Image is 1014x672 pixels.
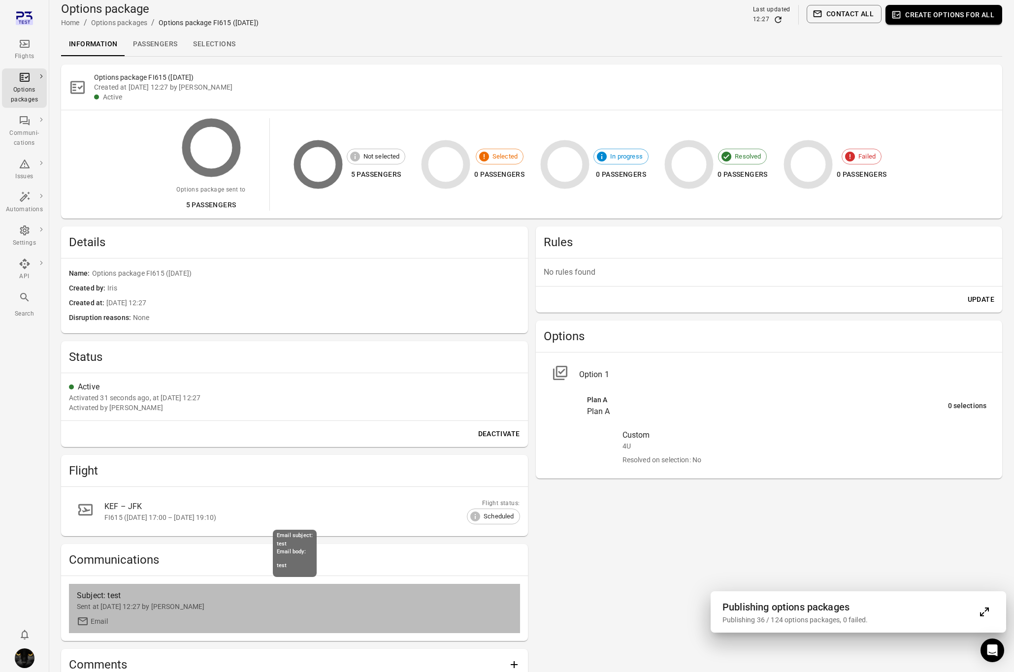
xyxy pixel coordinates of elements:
span: Failed [853,152,881,161]
button: Update [964,290,998,309]
h2: Options package FI615 ([DATE]) [94,72,994,82]
div: 5 passengers [176,199,245,211]
h2: Status [69,349,520,365]
h2: Options [544,328,995,344]
span: Created at [69,298,106,309]
a: Automations [2,188,47,218]
div: Activated by [PERSON_NAME] [69,403,163,413]
a: Passengers [125,32,185,56]
div: Active [103,92,994,102]
img: images [15,648,34,668]
div: Local navigation [61,32,1002,56]
a: Subject: testSent at [DATE] 12:27 by [PERSON_NAME]Email [69,584,520,633]
div: Active [78,381,520,393]
a: Issues [2,155,47,185]
div: Email [91,616,108,626]
div: Option 1 [579,369,987,381]
nav: Breadcrumbs [61,17,259,29]
div: Publishing 36 / 124 options packages, 0 failed. [722,615,975,625]
span: Options package FI615 ([DATE]) [92,268,520,279]
span: [DATE] 12:27 [106,298,520,309]
div: Automations [6,205,43,215]
span: Selected [487,152,523,161]
span: Resolved [729,152,766,161]
div: Options package sent to [176,185,245,195]
div: test [277,540,313,548]
div: Last updated [753,5,790,15]
div: 0 passengers [474,168,524,181]
a: Settings [2,222,47,251]
h2: Details [69,234,520,250]
span: test [277,562,287,569]
button: Notifications [15,625,34,644]
div: Options package FI615 ([DATE]) [159,18,259,28]
h2: Publishing options packages [722,599,975,615]
a: Information [61,32,125,56]
div: Sent at [DATE] 12:27 by [PERSON_NAME] [77,602,512,611]
span: None [133,313,520,323]
button: Iris [11,644,38,672]
div: Issues [6,172,43,182]
div: Communi-cations [6,128,43,148]
h2: Rules [544,234,995,250]
a: API [2,255,47,285]
div: Email subject: [277,532,313,540]
div: Plan A [587,395,948,406]
div: 4U [622,441,987,451]
div: Created at [DATE] 12:27 by [PERSON_NAME] [94,82,994,92]
button: Refresh data [773,15,783,25]
div: 0 passengers [837,168,887,181]
div: Plan A [587,406,948,417]
li: / [84,17,87,29]
div: Flights [6,52,43,62]
span: Name [69,268,92,279]
p: No rules found [544,266,995,278]
div: 0 selections [948,401,986,412]
button: Deactivate [474,425,524,443]
span: Created by [69,283,107,294]
div: Resolved on selection: No [622,455,987,465]
div: Options packages [6,85,43,105]
h2: Communications [69,552,520,568]
a: KEF – JFKFI615 ([DATE] 17:00 – [DATE] 19:10) [69,495,520,528]
div: Settings [6,238,43,248]
div: 0 passengers [593,168,649,181]
a: Home [61,19,80,27]
div: Flight status: [467,499,520,509]
div: KEF – JFK [104,501,496,512]
li: / [151,17,155,29]
div: Custom [622,429,987,441]
div: Activated 31 seconds ago, at [DATE] 12:27 [69,393,200,403]
div: 12:27 [753,15,769,25]
div: 0 passengers [718,168,768,181]
span: Iris [107,283,520,294]
div: Email body: [277,548,313,556]
h2: Flight [69,463,520,479]
a: Flights [2,35,47,64]
button: Create options for all [885,5,1002,25]
div: Search [6,309,43,319]
span: In progress [605,152,648,161]
span: Disruption reasons [69,313,133,323]
a: Options packages [91,19,147,27]
div: API [6,272,43,282]
div: FI615 ([DATE] 17:00 – [DATE] 19:10) [104,512,496,522]
span: Scheduled [478,512,519,521]
div: 5 passengers [347,168,406,181]
button: Expand [975,602,994,622]
div: Open Intercom Messenger [981,639,1004,662]
button: Search [2,288,47,321]
button: Contact all [807,5,882,23]
a: Communi-cations [2,112,47,151]
a: Options packages [2,68,47,108]
div: Subject: test [77,590,403,602]
span: Not selected [358,152,405,161]
a: Selections [185,32,243,56]
h1: Options package [61,1,259,17]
